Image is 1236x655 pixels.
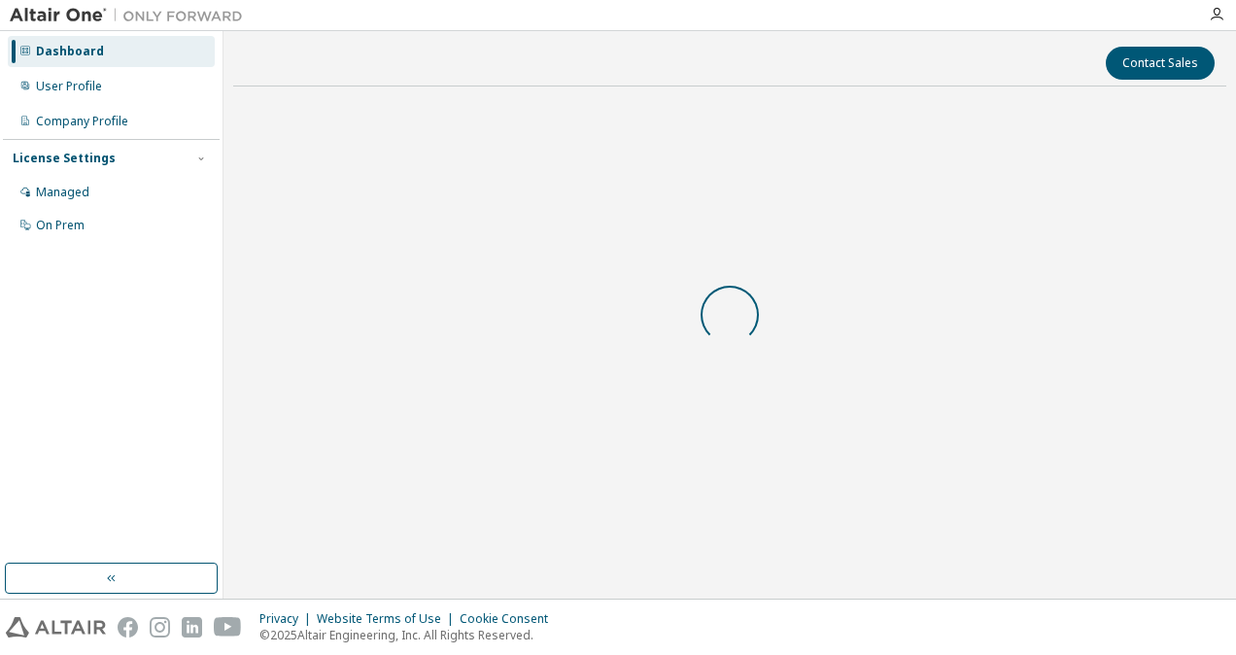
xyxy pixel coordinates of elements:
[182,617,202,638] img: linkedin.svg
[36,79,102,94] div: User Profile
[36,185,89,200] div: Managed
[1106,47,1215,80] button: Contact Sales
[6,617,106,638] img: altair_logo.svg
[36,218,85,233] div: On Prem
[150,617,170,638] img: instagram.svg
[118,617,138,638] img: facebook.svg
[259,627,560,643] p: © 2025 Altair Engineering, Inc. All Rights Reserved.
[214,617,242,638] img: youtube.svg
[317,611,460,627] div: Website Terms of Use
[460,611,560,627] div: Cookie Consent
[13,151,116,166] div: License Settings
[259,611,317,627] div: Privacy
[10,6,253,25] img: Altair One
[36,114,128,129] div: Company Profile
[36,44,104,59] div: Dashboard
